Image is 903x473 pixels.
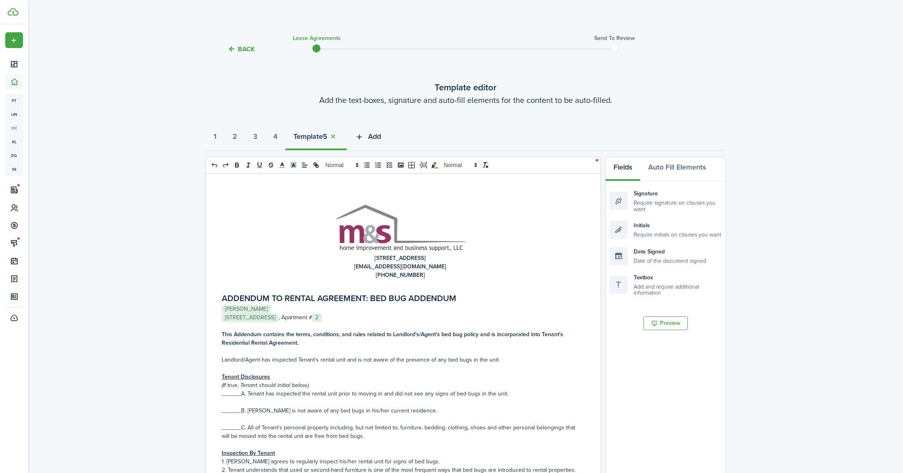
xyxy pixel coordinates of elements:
a: pt [5,94,23,107]
span: 2 [312,314,322,322]
button: list: check [384,160,395,170]
span: [STREET_ADDRESS] [222,314,279,322]
button: Close tab [327,132,339,141]
img: Z [331,202,469,254]
strong: [STREET_ADDRESS] [375,254,426,262]
wizard-step-header-title: Template editor [206,81,726,94]
button: Fields [605,157,640,181]
button: Open menu [5,32,23,48]
a: eq [5,149,23,162]
button: Back [228,45,255,53]
strong: This Addendum contains the terms, conditions, and rules related to Landlord's/Agent's bed bug pol... [222,330,563,347]
em: (If true, Tenant should initial below.) [222,381,309,389]
strong: 1 [214,131,216,142]
button: image [395,160,406,170]
span: ______A. Tenant has inspected the rental unit prior to moving in and did not see any signs of bed... [222,389,508,398]
a: [EMAIL_ADDRESS][DOMAIN_NAME] [354,262,446,271]
button: underline [254,160,265,170]
span: ______B. [PERSON_NAME] is not aware of any bed bugs in his/her current residence. [222,406,437,415]
a: in [5,162,23,176]
strong: ADDENDUM TO RENTAL AGREEMENT: BED BUG ADDENDUM [222,292,456,304]
button: Add [347,126,389,151]
span: 1. [PERSON_NAME] agrees to regularly inspect his/her rental unit for signs of bed bugs. [222,457,440,466]
h3: Send to review [594,34,635,42]
span: Add [368,131,381,142]
button: Preview [643,316,688,330]
a: oc [5,121,23,135]
span: Landlord/Agent has inspected Tenant's rental unit and is not aware of the presence of any bed bug... [222,356,500,364]
a: kl [5,135,23,149]
button: pageBreak [418,160,429,170]
span: ______C. All of Tenant's personal property including, but not limited to, furniture, bedding, clo... [222,423,575,440]
h3: Lease Agreements [293,34,341,42]
strong: 5 [323,131,327,142]
button: list: ordered [372,160,384,170]
button: toggleMarkYellow: markYellow [429,160,440,170]
button: clean [480,160,491,170]
button: list: bullet [361,160,372,170]
u: Inspection By Tenant [222,449,275,457]
u: Tenant Disclosures [222,373,270,381]
button: bold [231,160,243,170]
strong: 2 [233,131,237,142]
button: italic [243,160,254,170]
span: , Apartment # [279,313,312,322]
strong: 4 [273,131,277,142]
button: undo: undo [209,160,220,170]
button: link [310,160,322,170]
strong: 3 [253,131,257,142]
img: TenantCloud [8,8,19,16]
wizard-step-header-description: Add the text-boxes, signature and auto-fill elements for the content to be auto-filled. [206,94,726,106]
span: [PERSON_NAME] [222,305,271,313]
strong: [PHONE_NUMBER] [376,271,425,279]
button: Auto Fill Elements [640,157,714,181]
button: redo: redo [220,160,231,170]
button: strike [265,160,277,170]
strong: Template [293,131,323,142]
button: table-better [406,160,418,170]
a: un [5,107,23,121]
